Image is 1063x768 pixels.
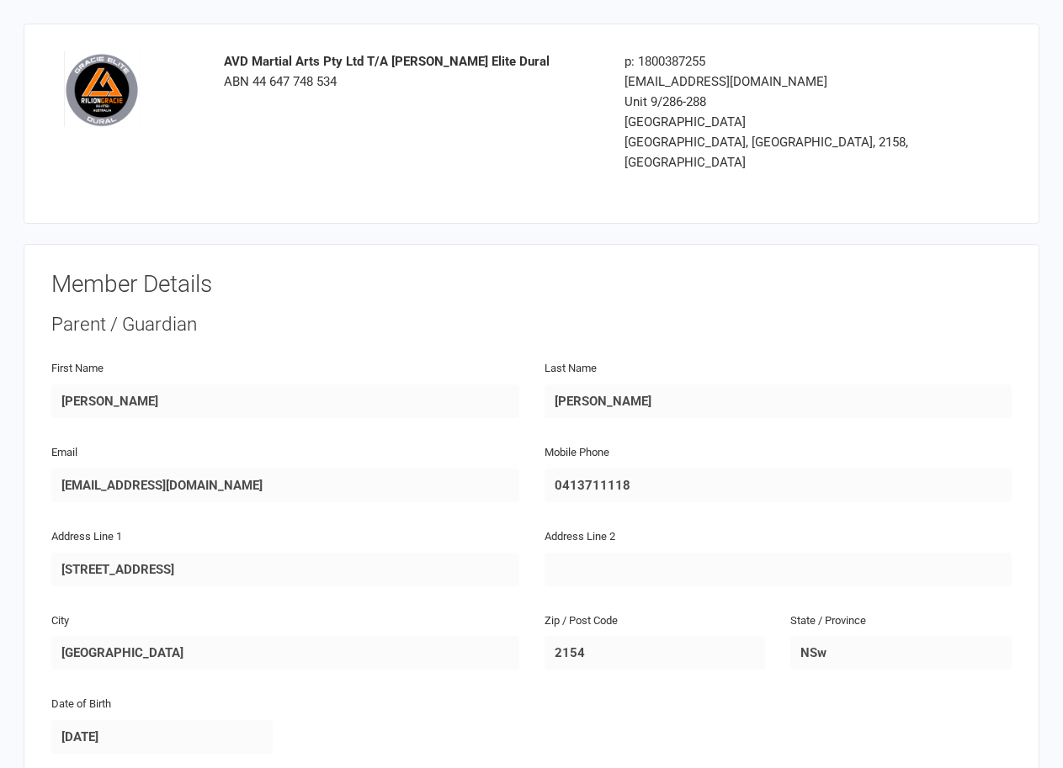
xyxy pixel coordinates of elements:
[545,612,618,630] label: Zip / Post Code
[545,528,615,546] label: Address Line 2
[224,51,598,92] div: ABN 44 647 748 534
[51,696,111,713] label: Date of Birth
[625,72,919,92] div: [EMAIL_ADDRESS][DOMAIN_NAME]
[790,612,866,630] label: State / Province
[625,51,919,72] div: p: 1800387255
[64,51,140,127] img: 4ac8c5f5-42a9-4c23-917a-e6e20e2754b2.png
[51,444,77,462] label: Email
[545,360,597,378] label: Last Name
[51,360,104,378] label: First Name
[625,132,919,172] div: [GEOGRAPHIC_DATA], [GEOGRAPHIC_DATA], 2158, [GEOGRAPHIC_DATA]
[51,272,1012,298] h3: Member Details
[51,528,122,546] label: Address Line 1
[51,311,1012,338] div: Parent / Guardian
[224,54,550,69] strong: AVD Martial Arts Pty Ltd T/A [PERSON_NAME] Elite Dural
[625,92,919,112] div: Unit 9/286-288
[51,612,69,630] label: City
[625,112,919,132] div: [GEOGRAPHIC_DATA]
[545,444,609,462] label: Mobile Phone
